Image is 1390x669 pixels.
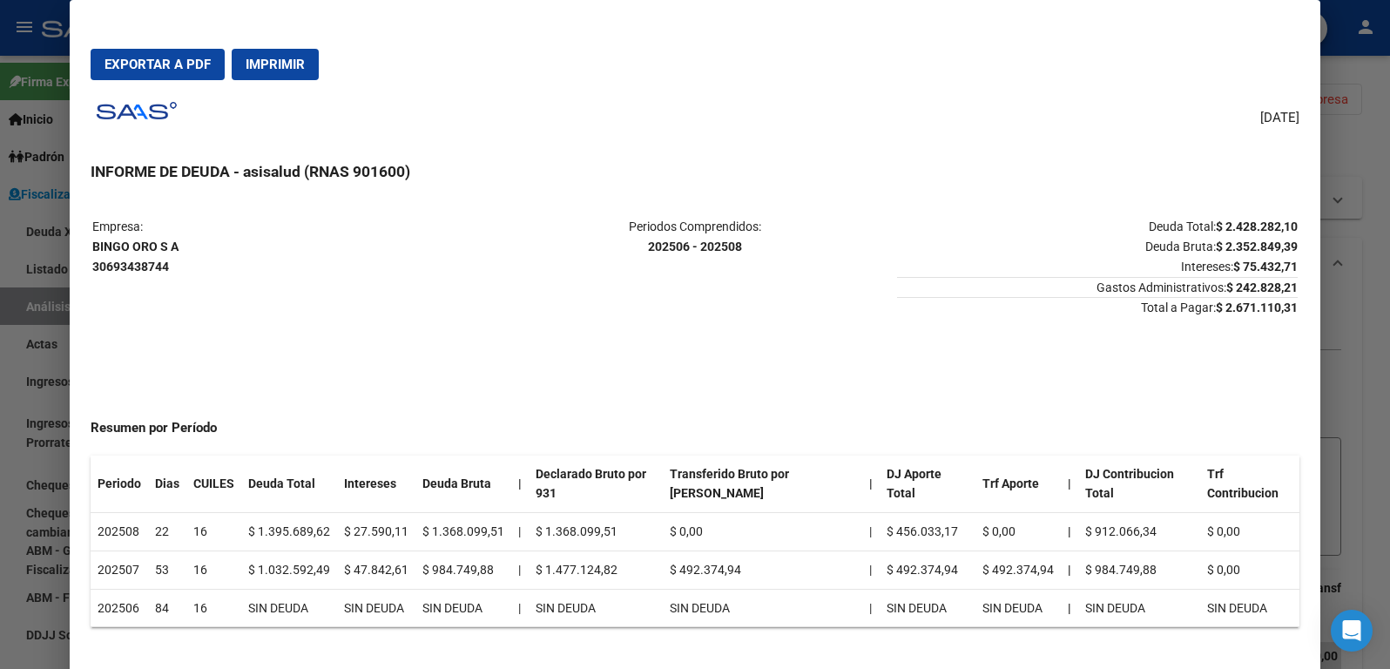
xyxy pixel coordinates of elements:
[880,589,976,627] td: SIN DEUDA
[105,57,211,72] span: Exportar a PDF
[880,551,976,589] td: $ 492.374,94
[241,551,337,589] td: $ 1.032.592,49
[91,49,225,80] button: Exportar a PDF
[975,551,1061,589] td: $ 492.374,94
[975,589,1061,627] td: SIN DEUDA
[1200,513,1299,551] td: $ 0,00
[1061,589,1078,627] th: |
[148,589,186,627] td: 84
[415,456,511,513] th: Deuda Bruta
[91,589,148,627] td: 202506
[663,513,861,551] td: $ 0,00
[92,240,179,274] strong: BINGO ORO S A 30693438744
[1078,551,1200,589] td: $ 984.749,88
[511,513,529,551] td: |
[415,589,511,627] td: SIN DEUDA
[1061,513,1078,551] th: |
[186,456,241,513] th: CUILES
[1200,551,1299,589] td: $ 0,00
[415,513,511,551] td: $ 1.368.099,51
[495,217,895,257] p: Periodos Comprendidos:
[1216,240,1298,253] strong: $ 2.352.849,39
[337,589,415,627] td: SIN DEUDA
[529,589,664,627] td: SIN DEUDA
[91,418,1299,438] h4: Resumen por Período
[241,513,337,551] td: $ 1.395.689,62
[880,456,976,513] th: DJ Aporte Total
[897,277,1298,294] span: Gastos Administrativos:
[897,297,1298,314] span: Total a Pagar:
[232,49,319,80] button: Imprimir
[897,217,1298,276] p: Deuda Total: Deuda Bruta: Intereses:
[862,513,880,551] td: |
[862,589,880,627] td: |
[91,513,148,551] td: 202508
[148,551,186,589] td: 53
[862,456,880,513] th: |
[241,589,337,627] td: SIN DEUDA
[529,456,664,513] th: Declarado Bruto por 931
[91,456,148,513] th: Periodo
[91,551,148,589] td: 202507
[663,456,861,513] th: Transferido Bruto por [PERSON_NAME]
[186,513,241,551] td: 16
[1216,301,1298,314] strong: $ 2.671.110,31
[1061,456,1078,513] th: |
[337,456,415,513] th: Intereses
[186,589,241,627] td: 16
[337,551,415,589] td: $ 47.842,61
[1200,589,1299,627] td: SIN DEUDA
[1078,589,1200,627] td: SIN DEUDA
[1216,220,1298,233] strong: $ 2.428.282,10
[92,217,493,276] p: Empresa:
[1078,456,1200,513] th: DJ Contribucion Total
[862,551,880,589] td: |
[1331,610,1373,652] div: Open Intercom Messenger
[975,513,1061,551] td: $ 0,00
[880,513,976,551] td: $ 456.033,17
[648,240,742,253] strong: 202506 - 202508
[91,160,1299,183] h3: INFORME DE DEUDA - asisalud (RNAS 901600)
[511,589,529,627] td: |
[663,551,861,589] td: $ 492.374,94
[529,551,664,589] td: $ 1.477.124,82
[663,589,861,627] td: SIN DEUDA
[186,551,241,589] td: 16
[148,513,186,551] td: 22
[529,513,664,551] td: $ 1.368.099,51
[337,513,415,551] td: $ 27.590,11
[415,551,511,589] td: $ 984.749,88
[241,456,337,513] th: Deuda Total
[511,456,529,513] th: |
[246,57,305,72] span: Imprimir
[1078,513,1200,551] td: $ 912.066,34
[1226,280,1298,294] strong: $ 242.828,21
[148,456,186,513] th: Dias
[1200,456,1299,513] th: Trf Contribucion
[511,551,529,589] td: |
[975,456,1061,513] th: Trf Aporte
[1233,260,1298,274] strong: $ 75.432,71
[1260,108,1299,128] span: [DATE]
[1061,551,1078,589] th: |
